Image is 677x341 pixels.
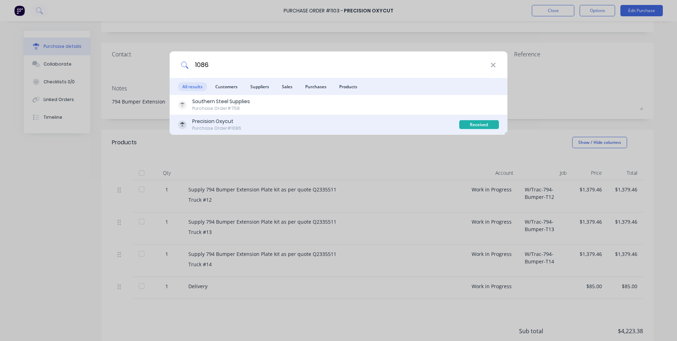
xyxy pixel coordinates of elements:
span: All results [178,82,207,91]
span: Products [335,82,362,91]
div: Purchase Order #1086 [192,125,241,132]
div: Received [459,120,499,129]
span: Sales [278,82,297,91]
div: Purchase Order #758 [192,105,250,112]
div: Precision Oxycut [192,118,241,125]
div: Southern Steel Supplies [192,98,250,105]
span: Purchases [301,82,331,91]
input: Start typing a customer or supplier name to create a new order... [189,51,490,78]
span: Suppliers [246,82,273,91]
span: Customers [211,82,242,91]
div: Billed [459,100,499,109]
